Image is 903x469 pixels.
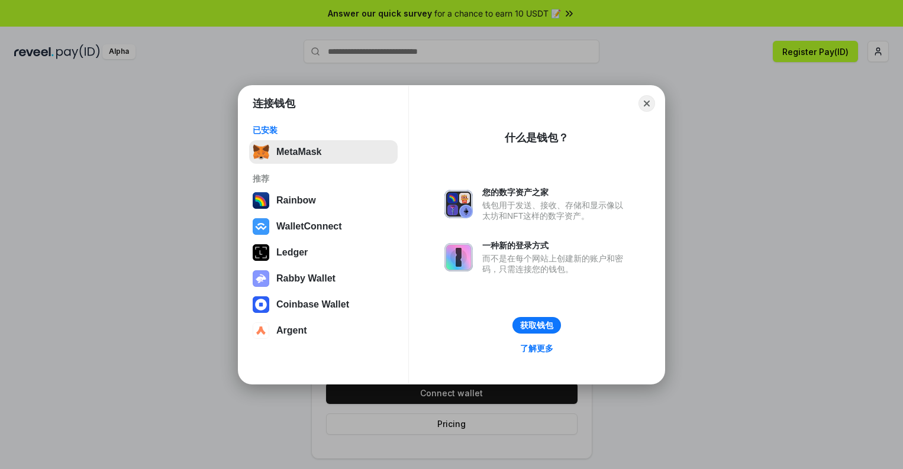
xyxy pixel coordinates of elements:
button: WalletConnect [249,215,398,238]
button: Rabby Wallet [249,267,398,290]
div: MetaMask [276,147,321,157]
img: svg+xml,%3Csvg%20width%3D%22120%22%20height%3D%22120%22%20viewBox%3D%220%200%20120%20120%22%20fil... [253,192,269,209]
div: 了解更多 [520,343,553,354]
button: MetaMask [249,140,398,164]
button: Rainbow [249,189,398,212]
img: svg+xml,%3Csvg%20xmlns%3D%22http%3A%2F%2Fwww.w3.org%2F2000%2Fsvg%22%20fill%3D%22none%22%20viewBox... [444,243,473,271]
a: 了解更多 [513,341,560,356]
div: WalletConnect [276,221,342,232]
div: Argent [276,325,307,336]
button: Argent [249,319,398,342]
div: Rainbow [276,195,316,206]
div: Coinbase Wallet [276,299,349,310]
div: 您的数字资产之家 [482,187,629,198]
button: Ledger [249,241,398,264]
div: 获取钱包 [520,320,553,331]
div: 已安装 [253,125,394,135]
div: 什么是钱包？ [505,131,569,145]
div: Ledger [276,247,308,258]
button: 获取钱包 [512,317,561,334]
img: svg+xml,%3Csvg%20width%3D%2228%22%20height%3D%2228%22%20viewBox%3D%220%200%2028%2028%22%20fill%3D... [253,322,269,339]
img: svg+xml,%3Csvg%20xmlns%3D%22http%3A%2F%2Fwww.w3.org%2F2000%2Fsvg%22%20fill%3D%22none%22%20viewBox... [253,270,269,287]
button: Close [638,95,655,112]
img: svg+xml,%3Csvg%20xmlns%3D%22http%3A%2F%2Fwww.w3.org%2F2000%2Fsvg%22%20width%3D%2228%22%20height%3... [253,244,269,261]
div: 推荐 [253,173,394,184]
img: svg+xml,%3Csvg%20width%3D%2228%22%20height%3D%2228%22%20viewBox%3D%220%200%2028%2028%22%20fill%3D... [253,296,269,313]
img: svg+xml,%3Csvg%20fill%3D%22none%22%20height%3D%2233%22%20viewBox%3D%220%200%2035%2033%22%20width%... [253,144,269,160]
button: Coinbase Wallet [249,293,398,316]
div: 而不是在每个网站上创建新的账户和密码，只需连接您的钱包。 [482,253,629,274]
h1: 连接钱包 [253,96,295,111]
div: Rabby Wallet [276,273,336,284]
div: 钱包用于发送、接收、存储和显示像以太坊和NFT这样的数字资产。 [482,200,629,221]
img: svg+xml,%3Csvg%20width%3D%2228%22%20height%3D%2228%22%20viewBox%3D%220%200%2028%2028%22%20fill%3D... [253,218,269,235]
div: 一种新的登录方式 [482,240,629,251]
img: svg+xml,%3Csvg%20xmlns%3D%22http%3A%2F%2Fwww.w3.org%2F2000%2Fsvg%22%20fill%3D%22none%22%20viewBox... [444,190,473,218]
